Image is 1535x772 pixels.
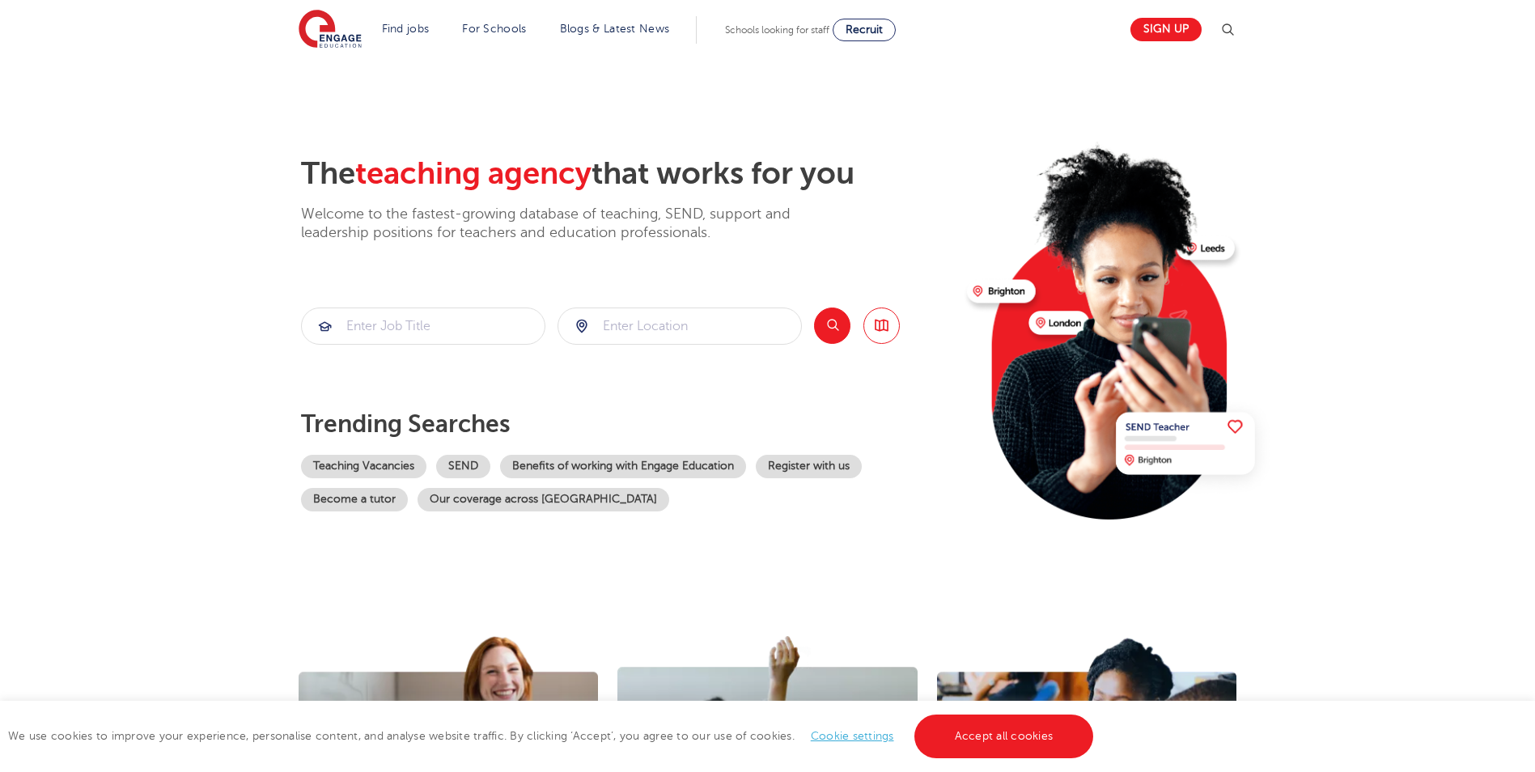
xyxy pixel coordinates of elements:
[846,23,883,36] span: Recruit
[382,23,430,35] a: Find jobs
[436,455,490,478] a: SEND
[914,715,1094,758] a: Accept all cookies
[725,24,829,36] span: Schools looking for staff
[299,10,362,50] img: Engage Education
[558,308,801,344] input: Submit
[756,455,862,478] a: Register with us
[1130,18,1202,41] a: Sign up
[560,23,670,35] a: Blogs & Latest News
[418,488,669,511] a: Our coverage across [GEOGRAPHIC_DATA]
[814,308,850,344] button: Search
[302,308,545,344] input: Submit
[833,19,896,41] a: Recruit
[301,455,426,478] a: Teaching Vacancies
[301,155,954,193] h2: The that works for you
[301,488,408,511] a: Become a tutor
[811,730,894,742] a: Cookie settings
[8,730,1097,742] span: We use cookies to improve your experience, personalise content, and analyse website traffic. By c...
[355,156,592,191] span: teaching agency
[301,308,545,345] div: Submit
[462,23,526,35] a: For Schools
[558,308,802,345] div: Submit
[301,205,835,243] p: Welcome to the fastest-growing database of teaching, SEND, support and leadership positions for t...
[301,409,954,439] p: Trending searches
[500,455,746,478] a: Benefits of working with Engage Education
